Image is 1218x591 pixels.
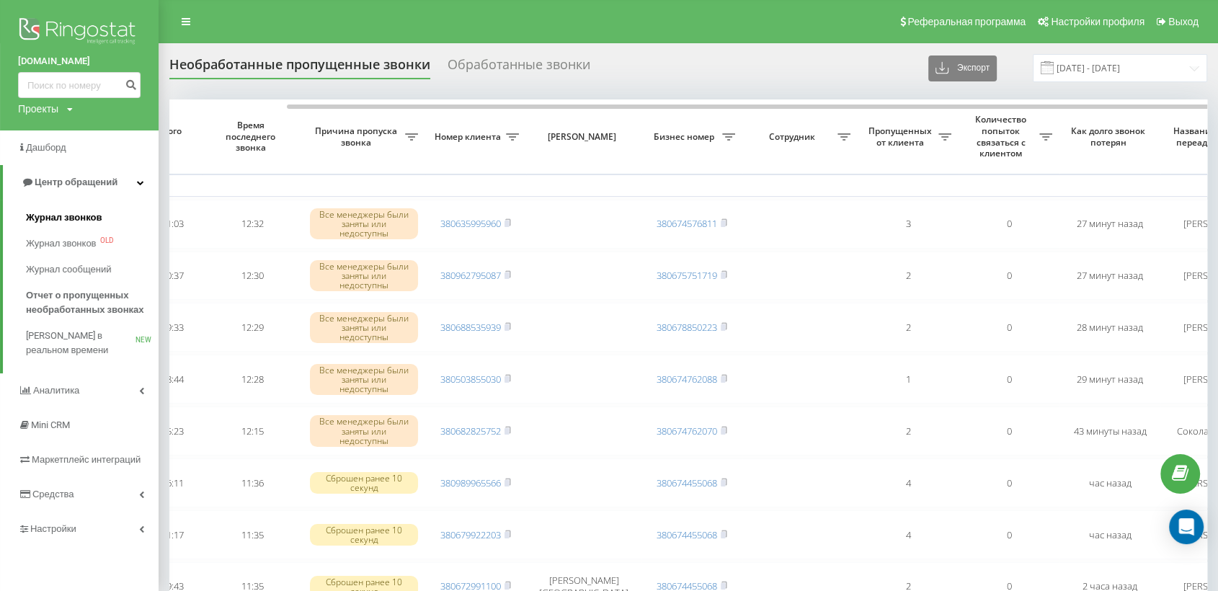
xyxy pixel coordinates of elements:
[440,425,501,437] a: 380682825752
[440,321,501,334] a: 380688535939
[858,252,959,301] td: 2
[18,14,141,50] img: Ringostat logo
[448,57,590,79] div: Обработанные звонки
[26,210,102,225] span: Журнал звонков
[959,200,1059,249] td: 0
[310,415,418,447] div: Все менеджеры были заняты или недоступны
[440,269,501,282] a: 380962795087
[32,489,74,499] span: Средства
[1168,16,1199,27] span: Выход
[26,142,66,153] span: Дашборд
[26,323,159,363] a: [PERSON_NAME] в реальном времениNEW
[440,528,501,541] a: 380679922203
[26,329,135,357] span: [PERSON_NAME] в реальном времени
[1051,16,1144,27] span: Настройки профиля
[538,131,629,143] span: [PERSON_NAME]
[750,131,837,143] span: Сотрудник
[310,312,418,344] div: Все менеджеры были заняты или недоступны
[432,131,506,143] span: Номер клиента
[865,125,938,148] span: Пропущенных от клиента
[858,200,959,249] td: 3
[26,283,159,323] a: Отчет о пропущенных необработанных звонках
[1059,200,1160,249] td: 27 минут назад
[18,72,141,98] input: Поиск по номеру
[33,385,79,396] span: Аналитика
[657,269,717,282] a: 380675751719
[18,102,58,116] div: Проекты
[440,476,501,489] a: 380989965566
[31,419,70,430] span: Mini CRM
[202,510,303,559] td: 11:35
[310,260,418,292] div: Все менеджеры были заняты или недоступны
[649,131,722,143] span: Бизнес номер
[26,231,159,257] a: Журнал звонковOLD
[657,373,717,386] a: 380674762088
[35,177,117,187] span: Центр обращений
[858,355,959,404] td: 1
[440,373,501,386] a: 380503855030
[26,257,159,283] a: Журнал сообщений
[858,303,959,352] td: 2
[30,523,76,534] span: Настройки
[907,16,1026,27] span: Реферальная программа
[1059,510,1160,559] td: час назад
[1059,458,1160,507] td: час назад
[26,236,97,251] span: Журнал звонков
[858,406,959,456] td: 2
[310,125,405,148] span: Причина пропуска звонка
[440,217,501,230] a: 380635995960
[1059,252,1160,301] td: 27 минут назад
[310,524,418,546] div: Сброшен ранее 10 секунд
[202,458,303,507] td: 11:36
[213,120,291,154] span: Время последнего звонка
[1071,125,1149,148] span: Как долго звонок потерян
[310,208,418,240] div: Все менеджеры были заняты или недоступны
[310,472,418,494] div: Сброшен ранее 10 секунд
[657,528,717,541] a: 380674455068
[26,288,151,317] span: Отчет о пропущенных необработанных звонках
[169,57,430,79] div: Необработанные пропущенные звонки
[959,355,1059,404] td: 0
[928,55,997,81] button: Экспорт
[657,217,717,230] a: 380674576811
[310,364,418,396] div: Все менеджеры были заняты или недоступны
[3,165,159,200] a: Центр обращений
[858,458,959,507] td: 4
[1059,406,1160,456] td: 43 минуты назад
[959,458,1059,507] td: 0
[959,406,1059,456] td: 0
[18,54,141,68] a: [DOMAIN_NAME]
[1169,510,1204,544] div: Open Intercom Messenger
[32,454,141,465] span: Маркетплейс интеграций
[202,406,303,456] td: 12:15
[202,355,303,404] td: 12:28
[657,425,717,437] a: 380674762070
[959,303,1059,352] td: 0
[657,476,717,489] a: 380674455068
[959,252,1059,301] td: 0
[1059,303,1160,352] td: 28 минут назад
[202,200,303,249] td: 12:32
[1059,355,1160,404] td: 29 минут назад
[26,205,159,231] a: Журнал звонков
[959,510,1059,559] td: 0
[202,252,303,301] td: 12:30
[966,114,1039,159] span: Количество попыток связаться с клиентом
[26,262,111,277] span: Журнал сообщений
[657,321,717,334] a: 380678850223
[858,510,959,559] td: 4
[202,303,303,352] td: 12:29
